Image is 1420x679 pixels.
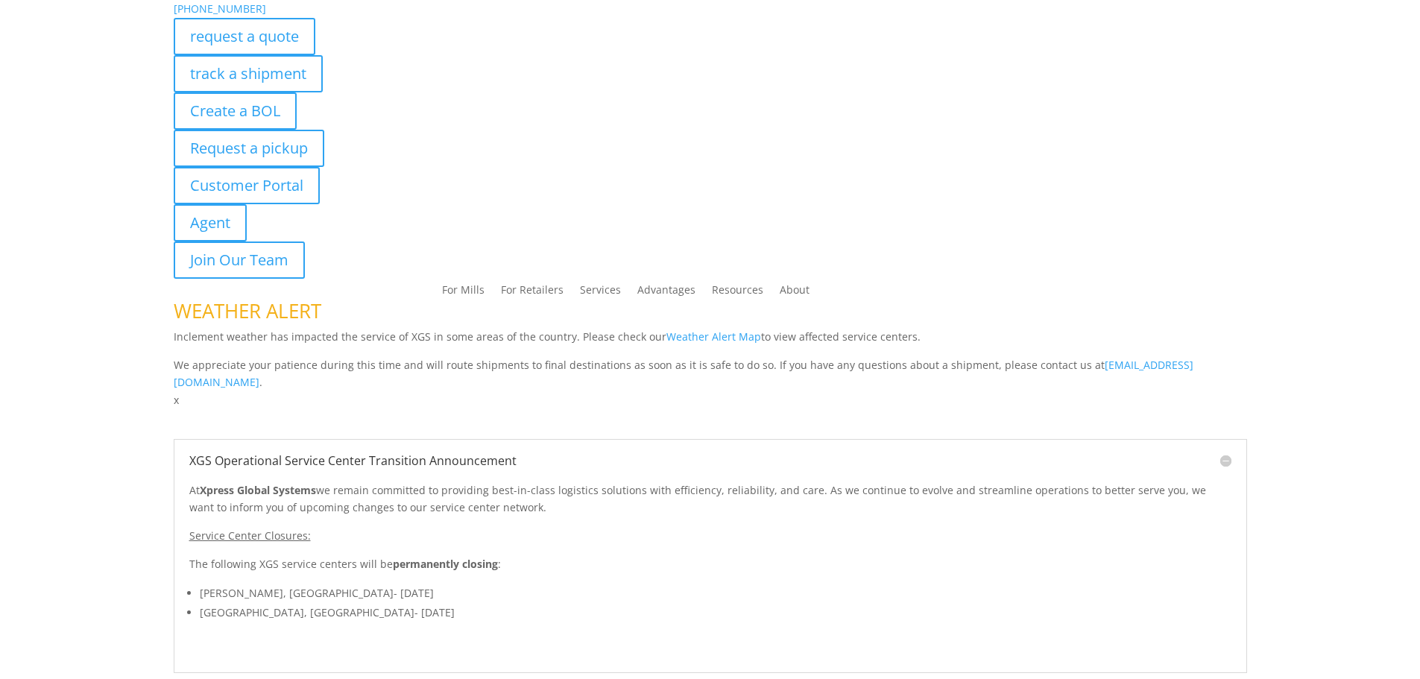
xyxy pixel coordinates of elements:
[666,329,761,344] a: Weather Alert Map
[174,167,320,204] a: Customer Portal
[200,584,1231,603] li: [PERSON_NAME], [GEOGRAPHIC_DATA]- [DATE]
[174,391,1247,409] p: x
[174,297,321,324] span: WEATHER ALERT
[580,285,621,301] a: Services
[174,92,297,130] a: Create a BOL
[393,557,498,571] strong: permanently closing
[174,1,266,16] a: [PHONE_NUMBER]
[637,285,695,301] a: Advantages
[780,285,810,301] a: About
[174,356,1247,392] p: We appreciate your patience during this time and will route shipments to final destinations as so...
[174,241,305,279] a: Join Our Team
[189,481,1231,528] p: At we remain committed to providing best-in-class logistics solutions with efficiency, reliabilit...
[712,285,763,301] a: Resources
[174,55,323,92] a: track a shipment
[501,285,564,301] a: For Retailers
[174,130,324,167] a: Request a pickup
[200,603,1231,622] li: [GEOGRAPHIC_DATA], [GEOGRAPHIC_DATA]- [DATE]
[174,204,247,241] a: Agent
[442,285,485,301] a: For Mills
[174,328,1247,356] p: Inclement weather has impacted the service of XGS in some areas of the country. Please check our ...
[200,483,316,497] strong: Xpress Global Systems
[174,18,315,55] a: request a quote
[189,528,311,543] u: Service Center Closures:
[189,455,1231,467] h5: XGS Operational Service Center Transition Announcement
[189,555,1231,584] p: The following XGS service centers will be :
